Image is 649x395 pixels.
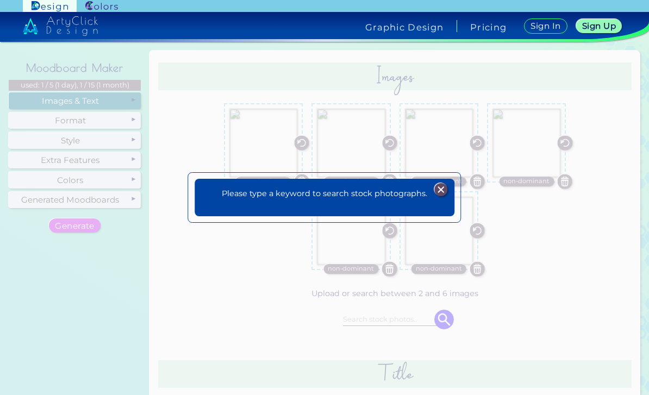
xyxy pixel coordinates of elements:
img: icon_close_white.svg [434,183,447,196]
h5: Sign In [532,22,559,30]
img: artyclick_design_logo_white_combined_path.svg [23,16,98,36]
img: ArtyClick Colors logo [85,1,118,11]
a: Sign In [526,19,565,33]
h5: Sign Up [584,22,614,30]
h4: Graphic Design [365,23,444,32]
p: Please type a keyword to search stock photographs. [222,187,427,200]
a: Sign Up [578,20,620,33]
a: Pricing [470,23,507,32]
